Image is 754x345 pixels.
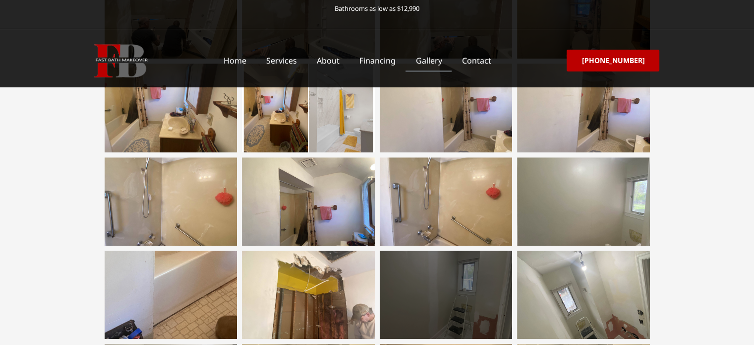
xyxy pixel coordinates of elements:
span: [PHONE_NUMBER] [581,57,644,64]
img: Fast Bath Makeover icon [94,44,148,77]
a: Financing [349,49,406,72]
a: [PHONE_NUMBER] [567,50,659,71]
a: Contact [452,49,501,72]
a: About [307,49,349,72]
a: Home [214,49,256,72]
a: Gallery [406,49,452,72]
a: Services [256,49,307,72]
